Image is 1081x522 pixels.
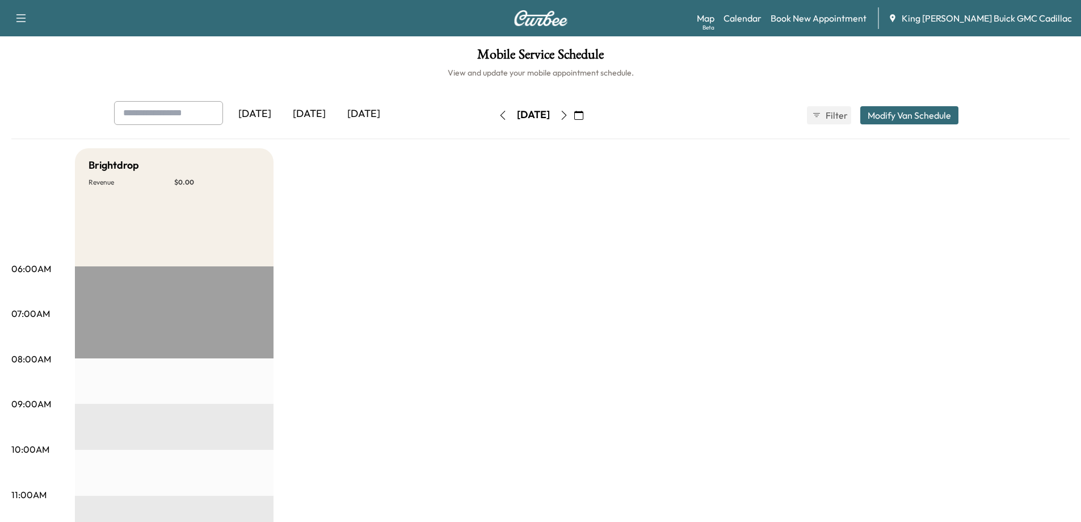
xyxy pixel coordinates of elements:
[228,101,282,127] div: [DATE]
[807,106,851,124] button: Filter
[11,397,51,411] p: 09:00AM
[771,11,867,25] a: Book New Appointment
[89,178,174,187] p: Revenue
[697,11,714,25] a: MapBeta
[11,352,51,366] p: 08:00AM
[703,23,714,32] div: Beta
[174,178,260,187] p: $ 0.00
[11,48,1070,67] h1: Mobile Service Schedule
[826,108,846,122] span: Filter
[11,262,51,275] p: 06:00AM
[902,11,1072,25] span: King [PERSON_NAME] Buick GMC Cadillac
[517,108,550,122] div: [DATE]
[11,307,50,320] p: 07:00AM
[11,442,49,456] p: 10:00AM
[11,488,47,502] p: 11:00AM
[89,157,139,173] h5: Brightdrop
[860,106,958,124] button: Modify Van Schedule
[282,101,337,127] div: [DATE]
[337,101,391,127] div: [DATE]
[514,10,568,26] img: Curbee Logo
[724,11,762,25] a: Calendar
[11,67,1070,78] h6: View and update your mobile appointment schedule.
